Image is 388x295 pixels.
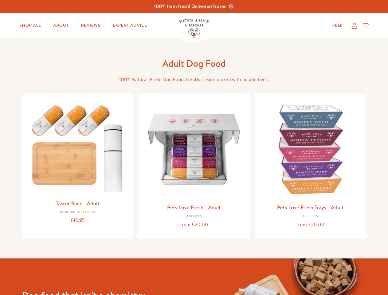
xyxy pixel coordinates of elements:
div: 4 Recipes [143,214,245,218]
img: Pets Love Fresh [179,19,210,37]
div: £12.95 [27,216,129,225]
a: Pets Love Fresh Trays - Adult [277,203,344,211]
a: About [48,19,73,32]
div: from £20.00 [143,221,245,229]
a: Expert Advice [108,19,152,32]
img: Taster Pack - Adult [27,99,129,196]
div: 4 Recipes [260,214,361,218]
img: Pets Love Fresh - Adult [143,99,245,200]
a: Help [327,19,348,32]
div: from £20.00 [260,221,361,229]
img: Pets Love Fresh Trays - Adult [260,99,361,200]
span: 100% Natural, Fresh Dog Food. Gently steam cooked with no additives. [119,76,269,83]
a: Pets Love Fresh - Adult [167,203,221,211]
h1: Adult Dog Food [96,57,292,69]
a: Shop All [14,19,46,32]
a: Reviews [76,19,105,32]
a: Taster Pack - Adult [56,199,100,207]
div: Introductory Offer [27,210,129,214]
